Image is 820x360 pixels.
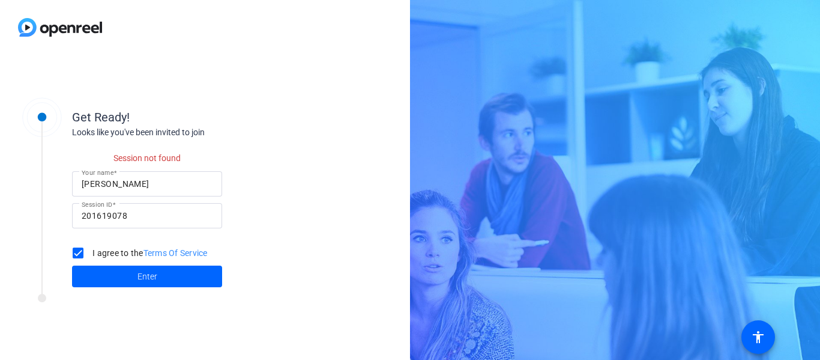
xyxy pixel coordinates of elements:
[143,248,208,258] a: Terms Of Service
[82,201,112,208] mat-label: Session ID
[72,152,222,165] p: Session not found
[72,108,312,126] div: Get Ready!
[72,266,222,287] button: Enter
[137,270,157,283] span: Enter
[82,169,113,176] mat-label: Your name
[72,126,312,139] div: Looks like you've been invited to join
[751,330,765,344] mat-icon: accessibility
[90,247,208,259] label: I agree to the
